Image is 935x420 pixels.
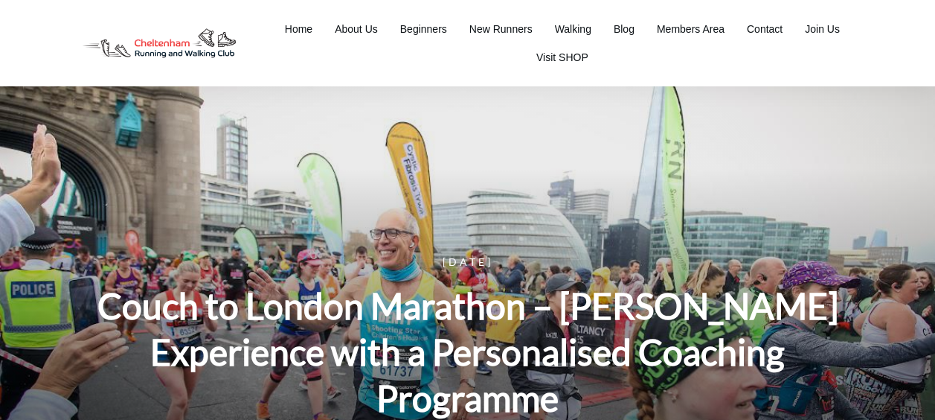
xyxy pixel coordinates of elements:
[70,18,248,69] img: Decathlon
[400,19,447,39] a: Beginners
[443,255,493,268] span: [DATE]
[805,19,840,39] a: Join Us
[747,19,783,39] a: Contact
[657,19,724,39] a: Members Area
[555,19,591,39] a: Walking
[97,284,838,420] span: Couch to London Marathon – [PERSON_NAME] Experience with a Personalised Coaching Programme
[469,19,533,39] a: New Runners
[536,47,588,68] a: Visit SHOP
[335,19,378,39] a: About Us
[614,19,634,39] a: Blog
[285,19,312,39] a: Home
